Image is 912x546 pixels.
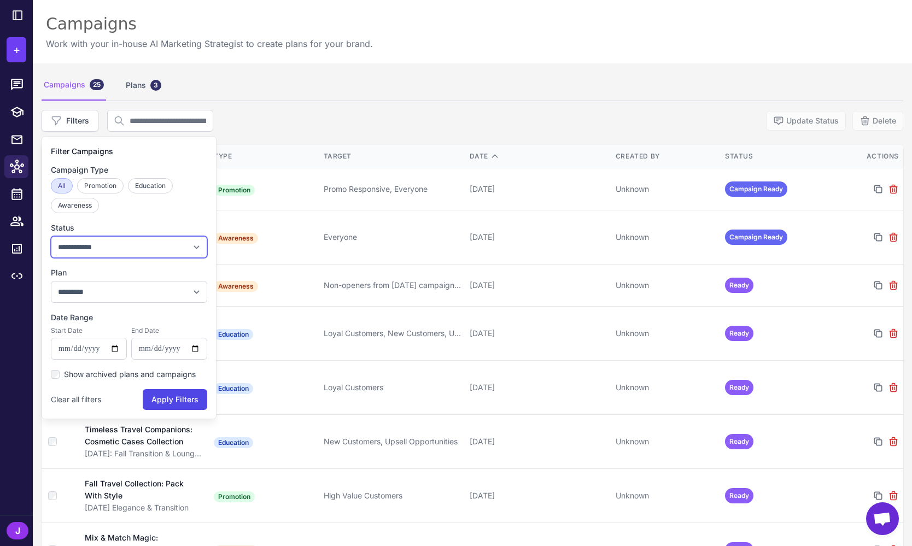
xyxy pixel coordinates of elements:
button: All [51,178,73,193]
button: Promotion [77,178,124,193]
div: J [7,522,28,539]
div: [DATE] [470,381,607,394]
button: Awareness [51,198,99,213]
div: Date [470,151,607,161]
th: Actions [830,145,903,168]
div: Unknown [616,490,716,502]
label: Start Date [51,326,127,336]
div: [DATE] [470,490,607,502]
label: Date Range [51,312,207,324]
div: Campaigns [46,13,373,35]
p: Work with your in-house AI Marketing Strategist to create plans for your brand. [46,37,373,50]
span: Campaign Ready [725,181,787,197]
label: Campaign Type [51,164,207,176]
div: Target [324,151,461,161]
div: Type [214,151,314,161]
div: Fall Travel Collection: Pack With Style [85,478,194,502]
div: [DATE] [470,183,607,195]
div: Unknown [616,436,716,448]
div: Unknown [616,183,716,195]
div: Campaigns [42,70,106,101]
div: Unknown [616,231,716,243]
span: Ready [725,434,753,449]
label: Show archived plans and campaigns [64,368,196,380]
div: 3 [150,80,161,91]
div: Non-openers from [DATE] campaign, Ready to Buy Again [324,279,461,291]
div: Status [725,151,826,161]
span: Ready [725,488,753,503]
div: Everyone [324,231,461,243]
label: Status [51,222,207,234]
a: Open chat [866,502,899,535]
label: End Date [131,326,207,336]
button: Education [128,178,173,193]
div: Plans [124,70,163,101]
div: Unknown [616,381,716,394]
div: Created By [616,151,716,161]
div: [DATE] [470,279,607,291]
button: + [7,37,26,62]
button: Apply Filters [143,389,207,410]
div: Timeless Travel Companions: Cosmetic Cases Collection [85,424,196,448]
div: [DATE] Elegance & Transition [85,502,203,514]
div: Loyal Customers, New Customers, Upsell Opportunities [324,327,461,339]
div: [DATE]: Fall Transition & Loungewear Launch [85,448,203,460]
div: Unknown [616,327,716,339]
div: High Value Customers [324,490,461,502]
span: Education [214,329,253,340]
div: Loyal Customers [324,381,461,394]
div: [DATE] [470,231,607,243]
span: + [13,42,20,58]
span: Awareness [214,281,258,292]
div: Unknown [616,279,716,291]
button: Clear all filters [51,389,101,410]
span: Ready [725,326,753,341]
span: Awareness [214,233,258,244]
div: Promo Responsive, Everyone [324,183,461,195]
button: Update Status [766,111,846,131]
span: Education [214,383,253,394]
span: Education [214,437,253,448]
h3: Filter Campaigns [51,145,207,157]
button: Filters [42,110,98,132]
button: Delete [852,111,903,131]
label: Plan [51,267,207,279]
div: 25 [90,79,104,90]
div: [DATE] [470,436,607,448]
span: Promotion [214,491,255,502]
span: Ready [725,380,753,395]
div: [DATE] [470,327,607,339]
span: Promotion [214,185,255,196]
div: New Customers, Upsell Opportunities [324,436,461,448]
span: Campaign Ready [725,230,787,245]
span: Ready [725,278,753,293]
